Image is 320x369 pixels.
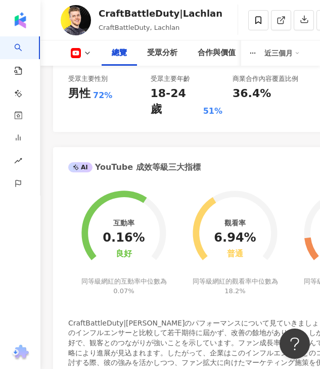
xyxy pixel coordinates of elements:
[93,90,112,101] div: 72%
[103,231,145,245] div: 0.16%
[11,345,30,361] img: chrome extension
[61,5,91,35] img: KOL Avatar
[116,249,132,259] div: 良好
[68,162,93,172] div: AI
[224,287,245,295] span: 18.2%
[14,36,34,66] a: search
[147,47,177,59] div: 受眾分析
[224,219,246,227] div: 觀看率
[12,12,28,28] img: logo icon
[151,86,201,117] div: 18-24 歲
[68,162,201,173] div: YouTube 成效等級三大指標
[151,74,190,83] div: 受眾主要年齡
[80,277,168,295] div: 同等級網紅的互動率中位數為
[233,86,271,102] div: 36.4%
[99,24,179,31] span: CraftBattleDuty, Lachlan
[233,74,298,83] div: 商業合作內容覆蓋比例
[68,74,108,83] div: 受眾主要性別
[112,47,127,59] div: 總覽
[113,287,134,295] span: 0.07%
[198,47,236,59] div: 合作與價值
[203,106,222,117] div: 51%
[113,219,134,227] div: 互動率
[227,249,243,259] div: 普通
[99,7,222,20] div: CraftBattleDuty|Lachlan
[264,45,300,61] div: 近三個月
[280,329,310,359] iframe: Help Scout Beacon - Open
[214,231,256,245] div: 6.94%
[14,151,22,173] span: rise
[68,86,90,102] div: 男性
[191,277,280,295] div: 同等級網紅的觀看率中位數為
